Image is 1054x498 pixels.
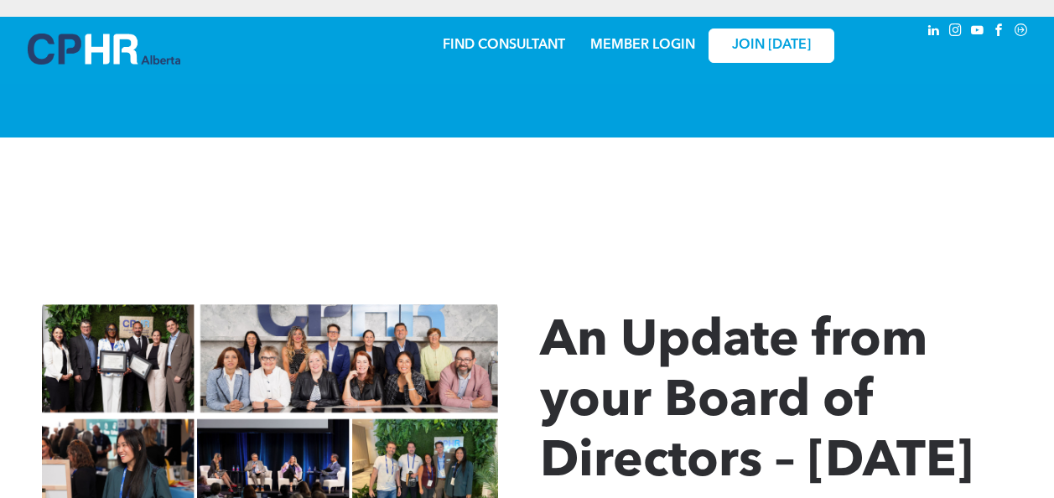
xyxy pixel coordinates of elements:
a: youtube [968,21,987,44]
a: facebook [990,21,1009,44]
img: A blue and white logo for cp alberta [28,34,180,65]
a: JOIN [DATE] [709,29,834,63]
a: MEMBER LOGIN [590,39,695,52]
a: instagram [947,21,965,44]
span: JOIN [DATE] [732,38,811,54]
a: Social network [1012,21,1031,44]
a: FIND CONSULTANT [443,39,565,52]
a: linkedin [925,21,943,44]
span: An Update from your Board of Directors – [DATE] [540,317,974,488]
